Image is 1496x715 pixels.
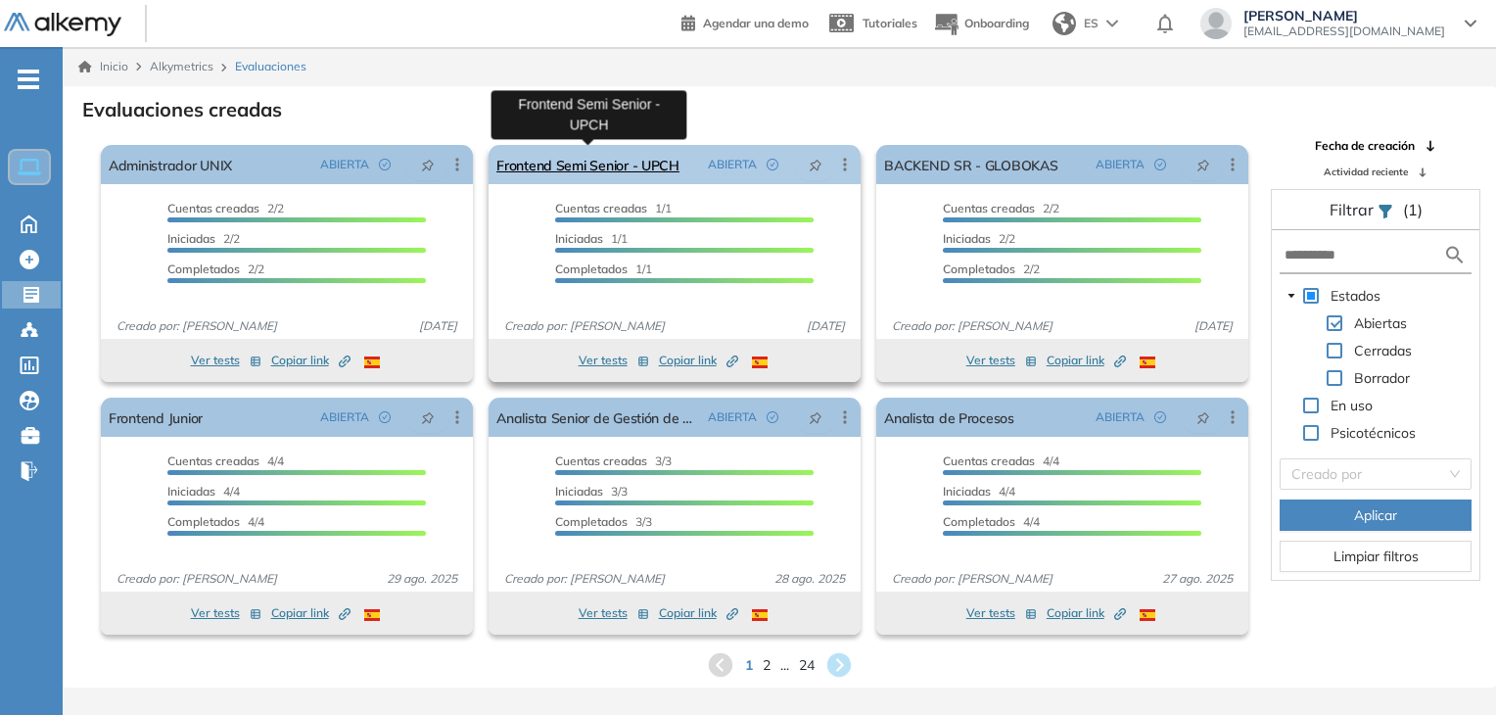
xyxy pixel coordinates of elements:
span: ABIERTA [320,408,369,426]
img: search icon [1443,243,1467,267]
span: Psicotécnicos [1331,424,1416,442]
button: Ver tests [191,349,261,372]
span: Copiar link [659,352,738,369]
img: ESP [364,609,380,621]
button: Copiar link [271,349,351,372]
a: Inicio [78,58,128,75]
button: Copiar link [1047,601,1126,625]
span: Completados [943,514,1015,529]
img: world [1052,12,1076,35]
span: Borrador [1350,366,1414,390]
span: Creado por: [PERSON_NAME] [496,570,673,588]
button: pushpin [1182,149,1225,180]
span: 3/3 [555,514,652,529]
span: Iniciadas [555,231,603,246]
span: Cuentas creadas [167,201,259,215]
a: Agendar una demo [681,10,809,33]
span: 27 ago. 2025 [1154,570,1240,588]
span: Cuentas creadas [555,453,647,468]
span: 4/4 [943,484,1015,499]
span: ABIERTA [708,408,757,426]
span: Cerradas [1350,339,1416,362]
span: 1/1 [555,201,672,215]
span: Abiertas [1354,314,1407,332]
button: Ver tests [579,349,649,372]
a: Frontend Junior [109,398,203,437]
span: Iniciadas [943,231,991,246]
span: Creado por: [PERSON_NAME] [884,317,1060,335]
span: Copiar link [1047,352,1126,369]
span: 2 [763,655,771,676]
img: ESP [752,357,768,368]
button: Ver tests [966,349,1037,372]
span: 2/2 [167,262,264,276]
button: pushpin [794,149,837,180]
span: ABIERTA [708,156,757,173]
span: Cerradas [1354,342,1412,359]
span: Evaluaciones [235,58,306,75]
span: check-circle [379,159,391,170]
span: [EMAIL_ADDRESS][DOMAIN_NAME] [1243,24,1445,39]
span: pushpin [1196,157,1210,172]
span: 4/4 [943,514,1040,529]
span: Borrador [1354,369,1410,387]
span: Actividad reciente [1324,165,1408,179]
button: Copiar link [1047,349,1126,372]
span: Iniciadas [167,231,215,246]
span: ES [1084,15,1099,32]
span: Onboarding [964,16,1029,30]
span: Estados [1331,287,1380,305]
span: En uso [1327,394,1377,417]
span: Completados [167,514,240,529]
span: Estados [1327,284,1384,308]
span: Psicotécnicos [1327,421,1420,445]
span: ABIERTA [320,156,369,173]
span: 29 ago. 2025 [379,570,465,588]
h3: Evaluaciones creadas [82,98,282,121]
button: Copiar link [271,601,351,625]
span: pushpin [809,409,822,425]
span: Creado por: [PERSON_NAME] [109,317,285,335]
span: Copiar link [1047,604,1126,622]
span: 24 [799,655,815,676]
a: Analista Senior de Gestión de Accesos SAP [496,398,700,437]
span: pushpin [421,409,435,425]
img: Logo [4,13,121,37]
span: pushpin [1196,409,1210,425]
span: Completados [943,262,1015,276]
span: Creado por: [PERSON_NAME] [109,570,285,588]
span: Copiar link [659,604,738,622]
a: BACKEND SR - GLOBOKAS [884,145,1057,184]
a: Administrador UNIX [109,145,232,184]
span: Creado por: [PERSON_NAME] [884,570,1060,588]
button: pushpin [406,402,449,433]
button: Ver tests [579,601,649,625]
span: Completados [555,262,628,276]
span: ABIERTA [1096,408,1145,426]
button: Copiar link [659,349,738,372]
span: caret-down [1286,291,1296,301]
span: pushpin [421,157,435,172]
img: ESP [1140,609,1155,621]
button: Ver tests [191,601,261,625]
button: Aplicar [1280,500,1472,531]
span: 4/4 [167,484,240,499]
i: - [18,77,39,81]
span: 3/3 [555,453,672,468]
span: [PERSON_NAME] [1243,8,1445,24]
span: 4/4 [943,453,1059,468]
button: Limpiar filtros [1280,541,1472,572]
button: pushpin [1182,402,1225,433]
span: Tutoriales [863,16,917,30]
span: Completados [555,514,628,529]
span: [DATE] [411,317,465,335]
span: 2/2 [943,201,1059,215]
img: ESP [1140,357,1155,368]
span: 2/2 [167,201,284,215]
span: check-circle [1154,159,1166,170]
span: 1/1 [555,262,652,276]
span: Cuentas creadas [167,453,259,468]
span: [DATE] [1187,317,1240,335]
span: Cuentas creadas [943,453,1035,468]
div: Frontend Semi Senior - UPCH [491,90,687,139]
